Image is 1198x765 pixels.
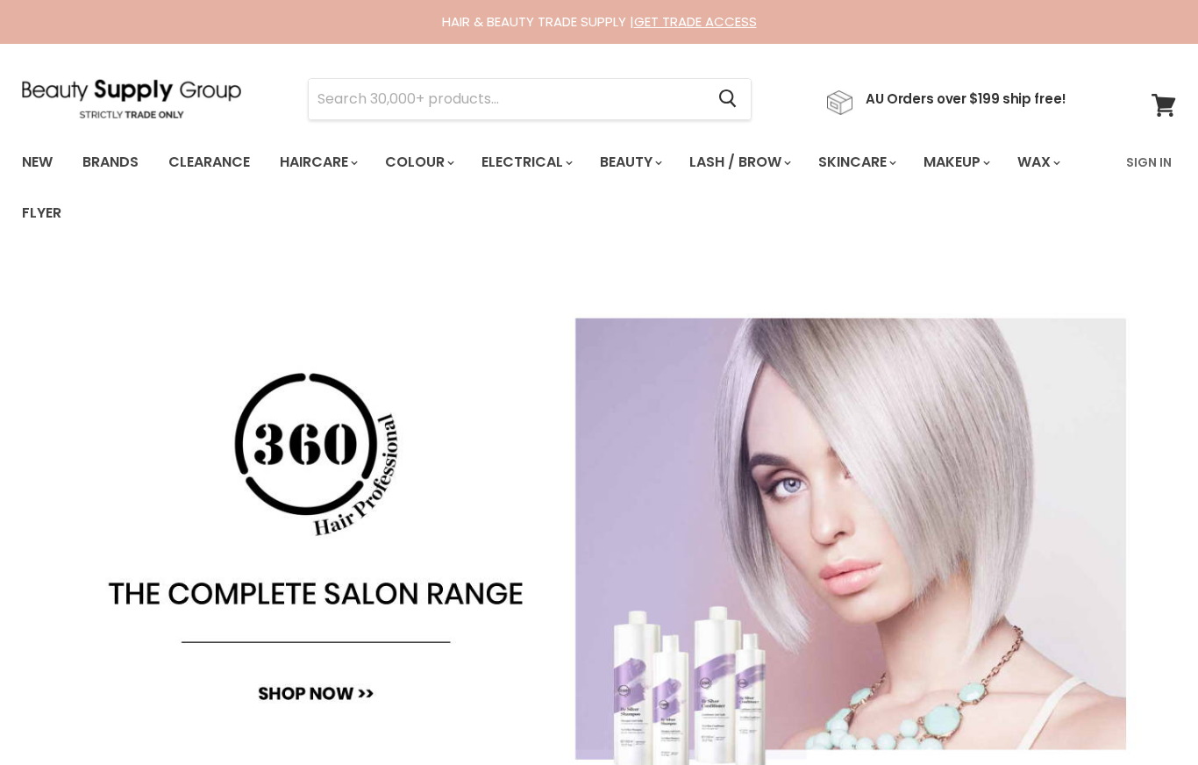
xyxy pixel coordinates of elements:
[634,12,757,31] a: GET TRADE ACCESS
[910,144,1001,181] a: Makeup
[267,144,368,181] a: Haircare
[308,78,752,120] form: Product
[372,144,465,181] a: Colour
[1110,683,1180,747] iframe: Gorgias live chat messenger
[587,144,673,181] a: Beauty
[69,144,152,181] a: Brands
[9,195,75,232] a: Flyer
[1116,144,1182,181] a: Sign In
[468,144,583,181] a: Electrical
[704,79,751,119] button: Search
[309,79,704,119] input: Search
[676,144,802,181] a: Lash / Brow
[9,144,66,181] a: New
[805,144,907,181] a: Skincare
[1004,144,1071,181] a: Wax
[9,137,1116,239] ul: Main menu
[155,144,263,181] a: Clearance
